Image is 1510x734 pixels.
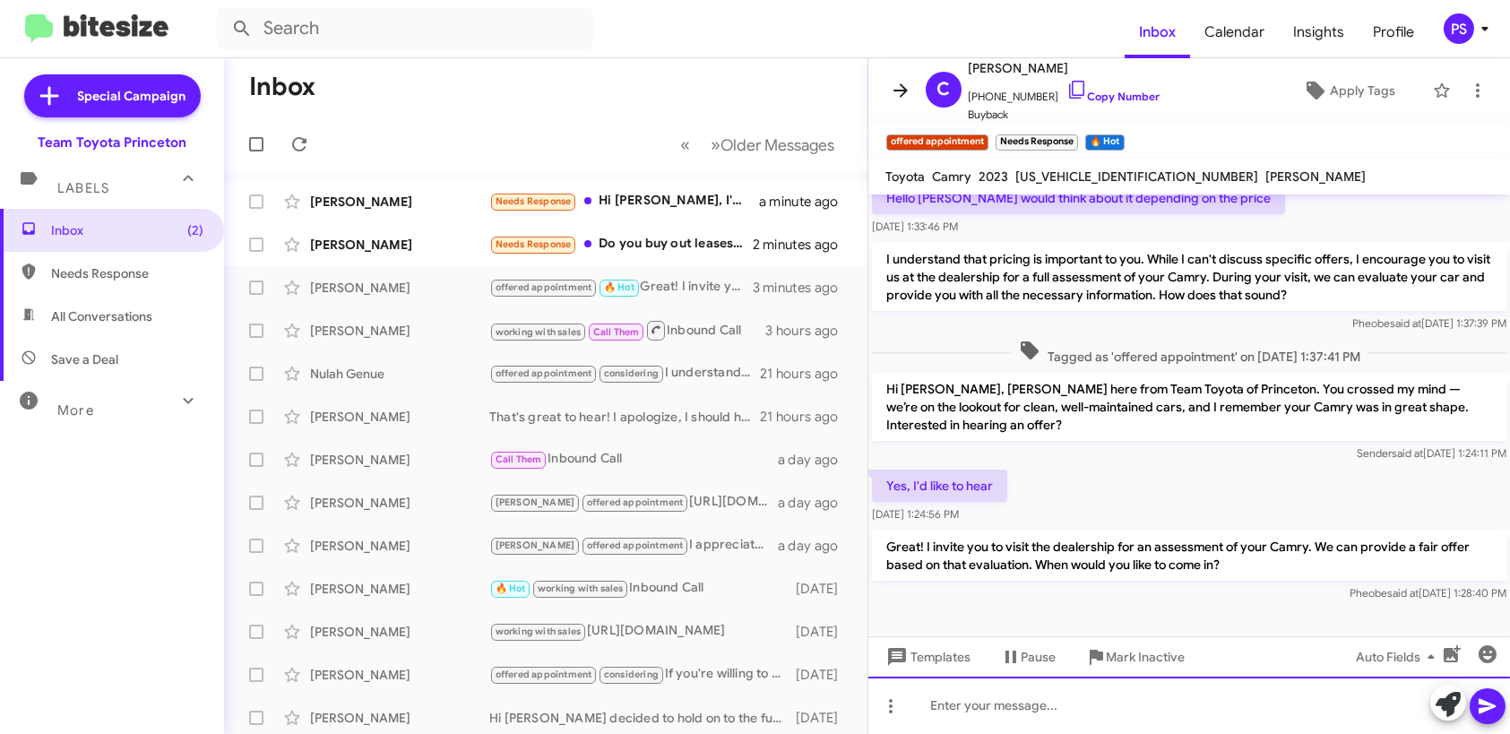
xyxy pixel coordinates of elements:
[489,319,765,341] div: Inbound Call
[38,134,186,151] div: Team Toyota Princeton
[1330,74,1395,107] span: Apply Tags
[1085,134,1124,151] small: 🔥 Hot
[721,135,835,155] span: Older Messages
[712,134,721,156] span: »
[1016,168,1259,185] span: [US_VEHICLE_IDENTIFICATION_NUMBER]
[1387,586,1419,600] span: said at
[753,236,853,254] div: 2 minutes ago
[496,453,542,465] span: Call Them
[760,365,853,383] div: 21 hours ago
[593,326,640,338] span: Call Them
[793,666,853,684] div: [DATE]
[496,326,582,338] span: working with sales
[759,193,853,211] div: a minute ago
[1011,340,1367,366] span: Tagged as 'offered appointment' on [DATE] 1:37:41 PM
[496,497,575,508] span: [PERSON_NAME]
[933,168,972,185] span: Camry
[496,238,572,250] span: Needs Response
[883,641,971,673] span: Templates
[538,583,624,594] span: working with sales
[489,709,793,727] div: Hi [PERSON_NAME] decided to hold on to the fusion for now
[310,623,489,641] div: [PERSON_NAME]
[24,74,201,117] a: Special Campaign
[51,307,152,325] span: All Conversations
[249,73,315,101] h1: Inbox
[1190,6,1279,58] a: Calendar
[310,408,489,426] div: [PERSON_NAME]
[57,180,109,196] span: Labels
[886,134,988,151] small: offered appointment
[969,57,1161,79] span: [PERSON_NAME]
[969,106,1161,124] span: Buyback
[1071,641,1200,673] button: Mark Inactive
[671,126,846,163] nav: Page navigation example
[51,350,118,368] span: Save a Deal
[1392,446,1423,460] span: said at
[765,322,852,340] div: 3 hours ago
[1273,74,1424,107] button: Apply Tags
[187,221,203,239] span: (2)
[969,79,1161,106] span: [PHONE_NUMBER]
[1352,316,1506,330] span: Pheobe [DATE] 1:37:39 PM
[872,220,958,233] span: [DATE] 1:33:46 PM
[872,507,959,521] span: [DATE] 1:24:56 PM
[310,193,489,211] div: [PERSON_NAME]
[936,75,950,104] span: C
[489,621,793,642] div: [URL][DOMAIN_NAME]
[868,641,986,673] button: Templates
[310,365,489,383] div: Nulah Genue
[78,87,186,105] span: Special Campaign
[1357,446,1506,460] span: Sender [DATE] 1:24:11 PM
[310,580,489,598] div: [PERSON_NAME]
[1125,6,1190,58] a: Inbox
[489,408,760,426] div: That's great to hear! I apologize, I should have checked our records before I texted.
[1279,6,1359,58] a: Insights
[979,168,1009,185] span: 2023
[681,134,691,156] span: «
[310,709,489,727] div: [PERSON_NAME]
[489,363,760,384] div: I understand. Let’s set up an appointment to discuss buying your vehicle. When would you like to ...
[872,373,1507,441] p: Hi [PERSON_NAME], [PERSON_NAME] here from Team Toyota of Princeton. You crossed my mind — we’re o...
[753,279,853,297] div: 3 minutes ago
[310,494,489,512] div: [PERSON_NAME]
[886,168,926,185] span: Toyota
[489,535,778,556] div: I appreciate your interest! I can help you explore the options available. Would you still like to...
[489,277,753,298] div: Great! I invite you to visit the dealership for an assessment of your Camry. We can provide a fai...
[872,531,1507,581] p: Great! I invite you to visit the dealership for an assessment of your Camry. We can provide a fai...
[496,540,575,551] span: [PERSON_NAME]
[1350,586,1506,600] span: Pheobe [DATE] 1:28:40 PM
[310,279,489,297] div: [PERSON_NAME]
[872,182,1285,214] p: Hello [PERSON_NAME] would think about it depending on the price
[1390,316,1421,330] span: said at
[496,626,582,637] span: working with sales
[670,126,702,163] button: Previous
[1428,13,1490,44] button: PS
[701,126,846,163] button: Next
[217,7,593,50] input: Search
[604,669,659,680] span: considering
[604,367,659,379] span: considering
[496,669,592,680] span: offered appointment
[587,497,684,508] span: offered appointment
[604,281,634,293] span: 🔥 Hot
[778,451,853,469] div: a day ago
[310,236,489,254] div: [PERSON_NAME]
[496,195,572,207] span: Needs Response
[310,537,489,555] div: [PERSON_NAME]
[1107,641,1186,673] span: Mark Inactive
[489,492,778,513] div: [URL][DOMAIN_NAME][US_VEHICLE_IDENTIFICATION_NUMBER]
[496,367,592,379] span: offered appointment
[310,322,489,340] div: [PERSON_NAME]
[778,494,853,512] div: a day ago
[760,408,853,426] div: 21 hours ago
[489,578,793,599] div: Inbound Call
[1359,6,1428,58] span: Profile
[1022,641,1057,673] span: Pause
[872,470,1007,502] p: Yes, I'd like to hear
[1266,168,1367,185] span: [PERSON_NAME]
[986,641,1071,673] button: Pause
[489,664,793,685] div: If you're willing to come in and negotiate, I would be happy to get that scheduled.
